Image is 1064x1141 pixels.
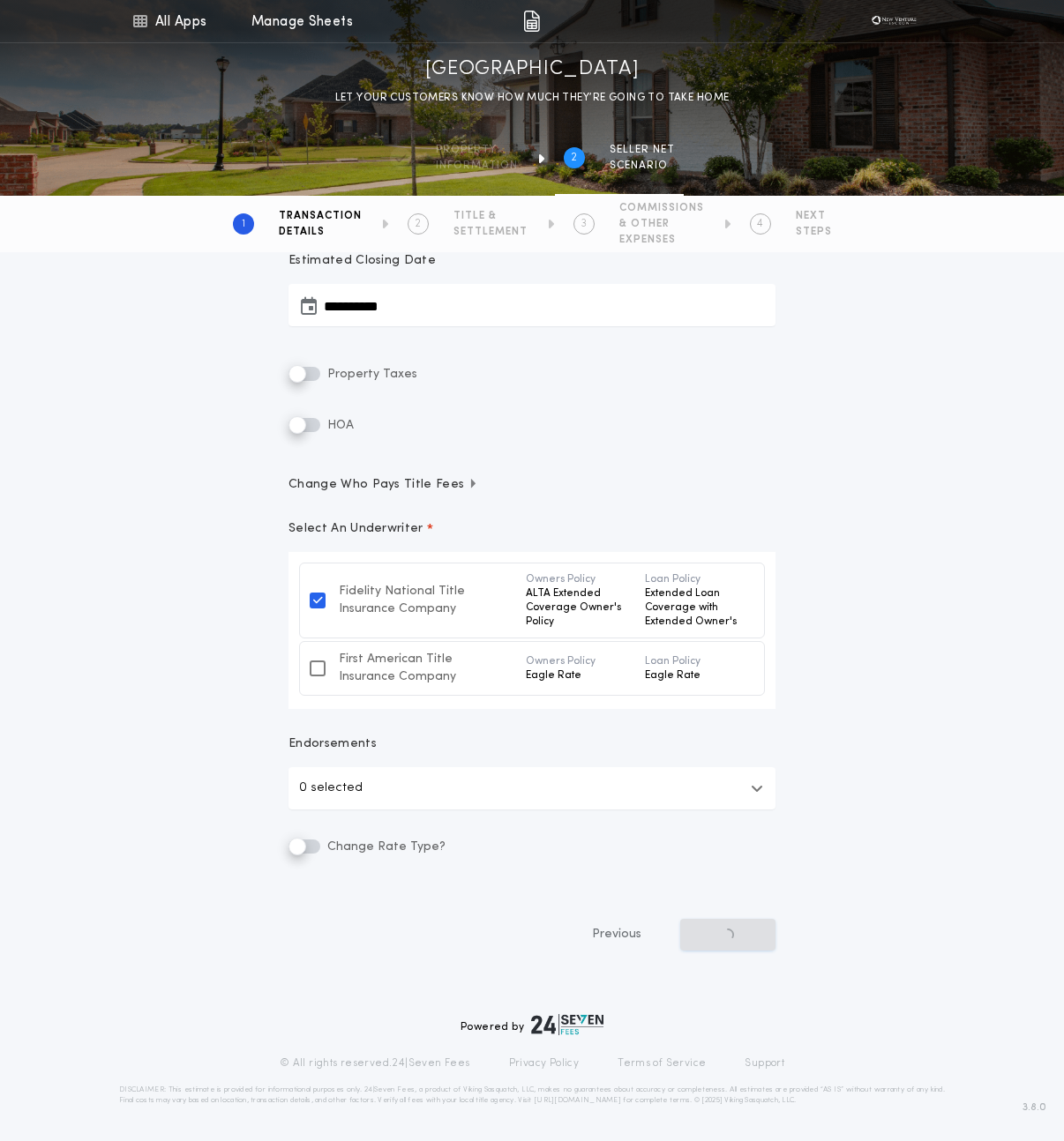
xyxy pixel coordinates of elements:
p: Eagle Rate [526,668,631,682]
p: DISCLAIMER: This estimate is provided for informational purposes only. 24|Seven Fees, a product o... [119,1085,945,1106]
div: Powered by [461,1014,603,1035]
p: Owners Policy [526,572,631,586]
span: SETTLEMENT [453,225,528,239]
span: STEPS [796,225,832,239]
p: Extended Loan Coverage with Extended Owner's [645,586,750,629]
p: Estimated Closing Date [288,252,776,270]
a: Support [745,1056,784,1070]
span: Property [436,143,518,157]
a: Privacy Policy [509,1056,580,1070]
p: 0 selected [299,778,363,799]
div: First American Title Insurance Company [339,651,508,686]
button: Fidelity National Title Insurance CompanyOwners PolicyALTA Extended Coverage Owner's PolicyLoan P... [299,563,765,638]
img: logo [531,1014,603,1035]
span: COMMISSIONS [619,201,704,215]
span: TRANSACTION [279,209,362,223]
h2: 1 [242,217,245,231]
span: TITLE & [453,209,528,223]
h2: 4 [757,217,763,231]
button: First American Title Insurance CompanyOwners PolicyEagle RateLoan PolicyEagle Rate [299,641,765,696]
span: HOA [324,419,354,432]
button: 0 selected [288,767,776,809]
button: Change Who Pays Title Fees [288,476,776,494]
span: Property Taxes [324,368,417,381]
span: 3.8.0 [1023,1100,1046,1115]
img: vs-icon [867,12,921,30]
span: & OTHER [619,217,704,231]
p: ALTA Extended Coverage Owner's Policy [526,586,631,629]
h2: 2 [415,217,421,231]
span: Change Who Pays Title Fees [288,476,478,494]
span: SCENARIO [610,159,675,173]
span: DETAILS [279,225,362,239]
span: Change Rate Type? [324,840,446,854]
h2: 2 [571,151,577,165]
h2: 3 [581,217,587,231]
p: © All rights reserved. 24|Seven Fees [280,1056,470,1070]
h1: [GEOGRAPHIC_DATA] [425,56,640,84]
div: Fidelity National Title Insurance Company [339,583,508,618]
span: NEXT [796,209,832,223]
p: Endorsements [288,735,776,753]
p: Eagle Rate [645,668,750,682]
p: Loan Policy [645,654,750,668]
span: EXPENSES [619,233,704,247]
p: LET YOUR CUSTOMERS KNOW HOW MUCH THEY’RE GOING TO TAKE HOME [335,89,730,107]
button: Previous [557,919,677,951]
p: Select An Underwriter [288,520,423,538]
span: SELLER NET [610,143,675,157]
span: information [436,159,518,173]
a: [URL][DOMAIN_NAME] [534,1097,621,1104]
p: Loan Policy [645,572,750,586]
img: img [523,11,540,32]
a: Terms of Service [618,1056,706,1070]
p: Owners Policy [526,654,631,668]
